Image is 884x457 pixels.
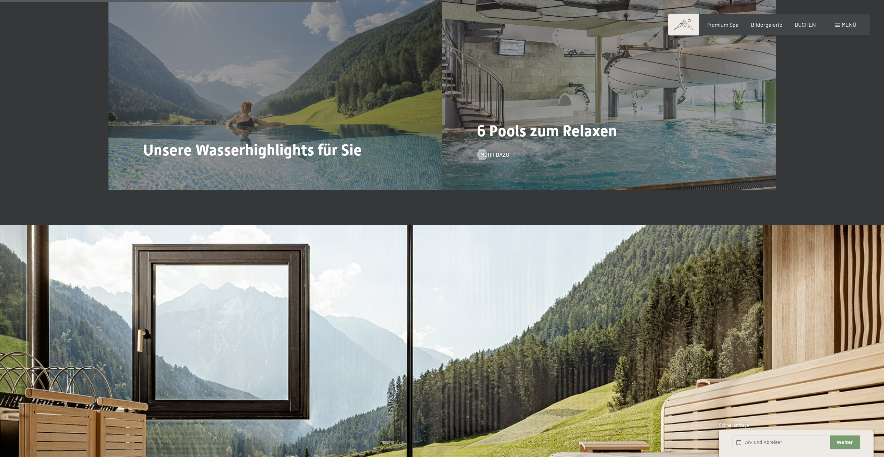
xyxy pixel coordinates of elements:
a: Premium Spa [706,21,738,28]
span: Schnellanfrage [719,422,749,428]
span: 6 Pools zum Relaxen [477,122,617,140]
span: Weiter [837,439,853,446]
span: Unsere Wasserhighlights für Sie [143,141,362,159]
a: Bildergalerie [751,21,782,28]
a: BUCHEN [795,21,816,28]
span: Menü [842,21,856,28]
span: Mehr dazu [480,151,509,158]
button: Weiter [830,435,860,450]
